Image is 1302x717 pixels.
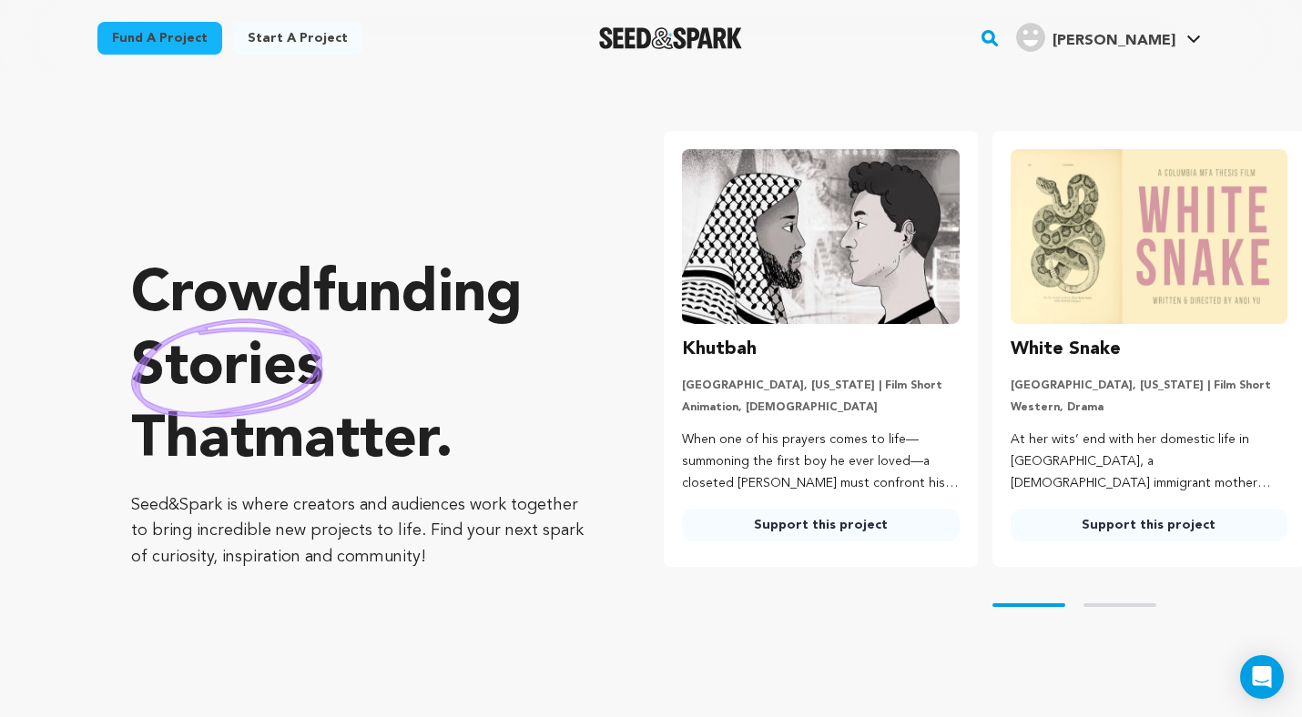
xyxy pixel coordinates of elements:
[1240,655,1284,699] div: Open Intercom Messenger
[599,27,742,49] img: Seed&Spark Logo Dark Mode
[1011,400,1287,415] p: Western, Drama
[97,22,222,55] a: Fund a project
[682,379,959,393] p: [GEOGRAPHIC_DATA], [US_STATE] | Film Short
[1053,34,1175,48] span: [PERSON_NAME]
[1011,509,1287,541] a: Support this project
[1011,429,1287,494] p: At her wits’ end with her domestic life in [GEOGRAPHIC_DATA], a [DEMOGRAPHIC_DATA] immigrant moth...
[682,400,959,415] p: Animation, [DEMOGRAPHIC_DATA]
[131,259,591,478] p: Crowdfunding that .
[254,412,435,470] span: matter
[131,318,323,418] img: hand sketched image
[131,492,591,571] p: Seed&Spark is where creators and audiences work together to bring incredible new projects to life...
[682,149,959,324] img: Khutbah image
[682,509,959,541] a: Support this project
[1016,23,1045,52] img: user.png
[1011,149,1287,324] img: White Snake image
[1011,379,1287,393] p: [GEOGRAPHIC_DATA], [US_STATE] | Film Short
[1016,23,1175,52] div: Juliet C.'s Profile
[682,429,959,494] p: When one of his prayers comes to life—summoning the first boy he ever loved—a closeted [PERSON_NA...
[1012,19,1205,57] span: Juliet C.'s Profile
[1011,335,1121,364] h3: White Snake
[1012,19,1205,52] a: Juliet C.'s Profile
[682,335,757,364] h3: Khutbah
[233,22,362,55] a: Start a project
[599,27,742,49] a: Seed&Spark Homepage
